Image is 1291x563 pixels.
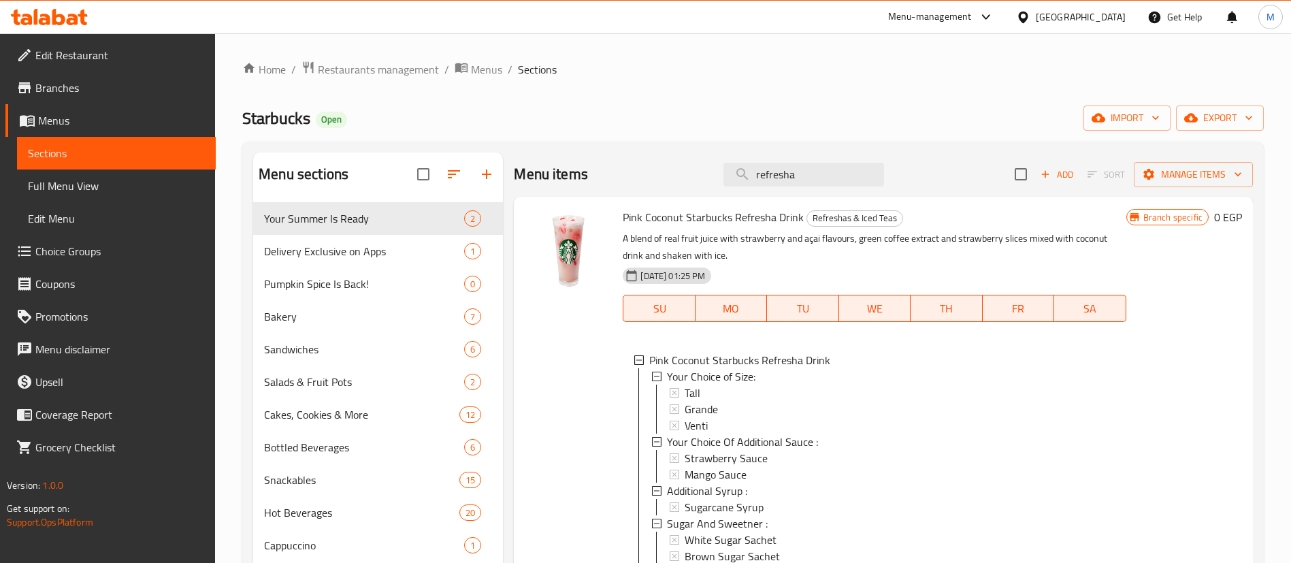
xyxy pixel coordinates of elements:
[318,61,439,78] span: Restaurants management
[460,474,480,487] span: 15
[17,170,216,202] a: Full Menu View
[514,164,588,184] h2: Menu items
[685,499,764,515] span: Sugarcane Syrup
[1094,110,1160,127] span: import
[465,245,480,258] span: 1
[253,431,503,464] div: Bottled Beverages6
[7,500,69,517] span: Get support on:
[701,299,762,319] span: MO
[667,434,818,450] span: Your Choice Of Additional Sauce :
[5,104,216,137] a: Menus
[464,439,481,455] div: items
[465,343,480,356] span: 6
[464,537,481,553] div: items
[7,513,93,531] a: Support.OpsPlatform
[253,333,503,366] div: Sandwiches6
[5,333,216,366] a: Menu disclaimer
[242,61,1264,78] nav: breadcrumb
[455,61,502,78] a: Menus
[38,112,205,129] span: Menus
[1060,299,1121,319] span: SA
[444,61,449,78] li: /
[464,308,481,325] div: items
[508,61,512,78] li: /
[35,276,205,292] span: Coupons
[1145,166,1242,183] span: Manage items
[438,158,470,191] span: Sort sections
[465,310,480,323] span: 7
[667,368,755,385] span: Your Choice of Size:
[459,504,481,521] div: items
[470,158,503,191] button: Add section
[35,374,205,390] span: Upsell
[35,47,205,63] span: Edit Restaurant
[635,270,710,283] span: [DATE] 01:25 PM
[1138,211,1208,224] span: Branch specific
[464,243,481,259] div: items
[623,230,1126,264] p: A blend of real fruit juice with strawberry and açai flavours, green coffee extract and strawberr...
[839,295,911,322] button: WE
[685,417,708,434] span: Venti
[807,210,902,226] span: Refreshas & Iced Teas
[301,61,439,78] a: Restaurants management
[264,537,464,553] div: Cappuccino
[460,408,480,421] span: 12
[459,406,481,423] div: items
[845,299,906,319] span: WE
[1083,106,1171,131] button: import
[42,477,63,494] span: 1.0.0
[465,278,480,291] span: 0
[459,472,481,488] div: items
[464,276,481,292] div: items
[264,341,464,357] span: Sandwiches
[667,483,747,499] span: Additional Syrup :
[629,299,689,319] span: SU
[464,341,481,357] div: items
[28,145,205,161] span: Sections
[264,308,464,325] span: Bakery
[723,163,884,187] input: search
[465,376,480,389] span: 2
[1039,167,1075,182] span: Add
[264,472,459,488] div: Snackables
[242,61,286,78] a: Home
[264,210,464,227] span: Your Summer Is Ready
[5,268,216,300] a: Coupons
[685,532,777,548] span: White Sugar Sachet
[35,80,205,96] span: Branches
[264,439,464,455] span: Bottled Beverages
[253,366,503,398] div: Salads & Fruit Pots2
[264,276,464,292] span: Pumpkin Spice Is Back!
[28,210,205,227] span: Edit Menu
[35,406,205,423] span: Coverage Report
[5,71,216,104] a: Branches
[1267,10,1275,25] span: M
[460,506,480,519] span: 20
[464,374,481,390] div: items
[1007,160,1035,189] span: Select section
[242,103,310,133] span: Starbucks
[1036,10,1126,25] div: [GEOGRAPHIC_DATA]
[518,61,557,78] span: Sections
[5,235,216,268] a: Choice Groups
[696,295,768,322] button: MO
[409,160,438,189] span: Select all sections
[767,295,839,322] button: TU
[1134,162,1253,187] button: Manage items
[888,9,972,25] div: Menu-management
[685,385,700,401] span: Tall
[17,202,216,235] a: Edit Menu
[1054,295,1126,322] button: SA
[253,202,503,235] div: Your Summer Is Ready2
[28,178,205,194] span: Full Menu View
[264,374,464,390] span: Salads & Fruit Pots
[35,341,205,357] span: Menu disclaimer
[264,504,459,521] span: Hot Beverages
[35,439,205,455] span: Grocery Checklist
[264,243,464,259] span: Delivery Exclusive on Apps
